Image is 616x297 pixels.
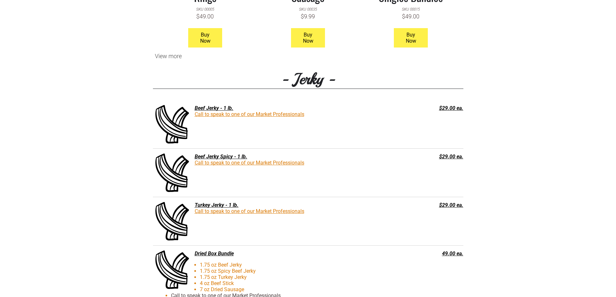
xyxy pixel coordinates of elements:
a: Call to speak to one of our Market Professionals [195,160,304,166]
li: 1.75 oz Beef Jerky [171,262,403,268]
a: Buy Now [188,28,222,48]
a: Buy Now [291,28,325,48]
div: $29.00 ea. [401,154,463,160]
div: SKU 00015 [402,5,420,12]
li: 1.75 oz Turkey Jerky [171,274,403,280]
a: Call to speak to one of our Market Professionals [195,208,304,214]
a: Call to speak to one of our Market Professionals [195,111,304,117]
a: Buy Now [394,28,428,48]
div: Turkey Jerky - 1 lb. [153,202,398,208]
div: Dried Box Bundle [153,250,398,257]
div: View more [153,53,463,59]
span: Buy Now [292,28,324,47]
li: 7 oz Dried Sausage [171,286,403,292]
div: 49.00 ea. [401,250,463,257]
div: $9.99 [301,12,315,20]
div: $49.00 [196,12,214,20]
div: $29.00 ea. [401,202,463,208]
div: SKU 00035 [299,5,317,12]
div: Beef Jerky Spicy - 1 lb. [153,154,398,160]
li: 1.75 oz Spicy Beef Jerky [171,268,403,274]
span: Buy Now [189,28,222,47]
div: Beef Jerky - 1 lb. [153,105,398,111]
h3: - Jerky - [153,69,463,89]
div: SKU 00005 [196,5,214,12]
div: $49.00 [402,12,419,20]
li: 4 oz Beef Stick [171,280,403,286]
span: Buy Now [394,28,427,47]
div: $29.00 ea. [401,105,463,111]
